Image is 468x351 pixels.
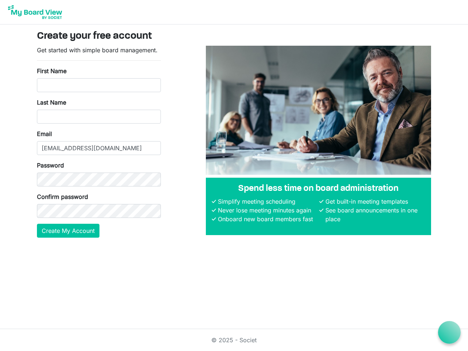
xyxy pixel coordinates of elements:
h3: Create your free account [37,30,431,43]
li: Onboard new board members fast [216,215,318,223]
li: Simplify meeting scheduling [216,197,318,206]
span: Get started with simple board management. [37,46,158,54]
li: Get built-in meeting templates [324,197,425,206]
h4: Spend less time on board administration [212,184,425,194]
img: My Board View Logo [6,3,64,21]
li: Never lose meeting minutes again [216,206,318,215]
button: Create My Account [37,224,99,238]
a: © 2025 - Societ [211,336,257,344]
label: First Name [37,67,67,75]
label: Password [37,161,64,170]
li: See board announcements in one place [324,206,425,223]
label: Confirm password [37,192,88,201]
img: A photograph of board members sitting at a table [206,46,431,175]
label: Email [37,129,52,138]
label: Last Name [37,98,66,107]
